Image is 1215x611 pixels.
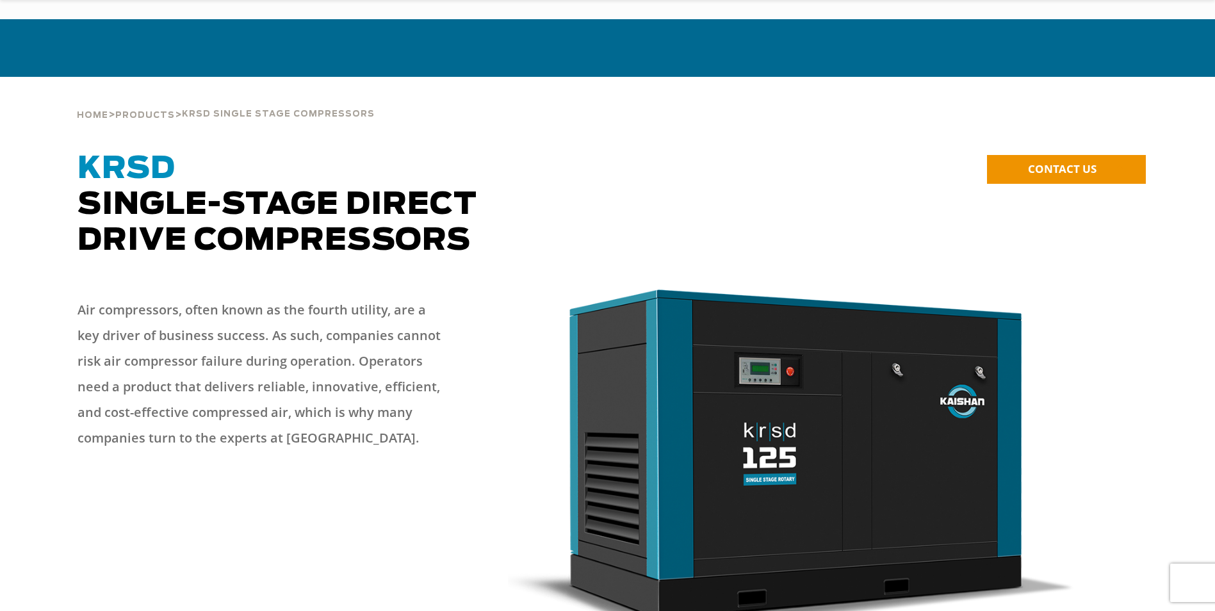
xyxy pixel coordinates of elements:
[77,111,108,120] span: Home
[987,155,1146,184] a: CONTACT US
[77,77,375,126] div: > >
[77,109,108,120] a: Home
[77,297,449,451] p: Air compressors, often known as the fourth utility, are a key driver of business success. As such...
[1028,161,1097,176] span: CONTACT US
[115,111,175,120] span: Products
[182,110,375,118] span: krsd single stage compressors
[77,154,477,256] span: Single-Stage Direct Drive Compressors
[77,154,175,184] span: KRSD
[115,109,175,120] a: Products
